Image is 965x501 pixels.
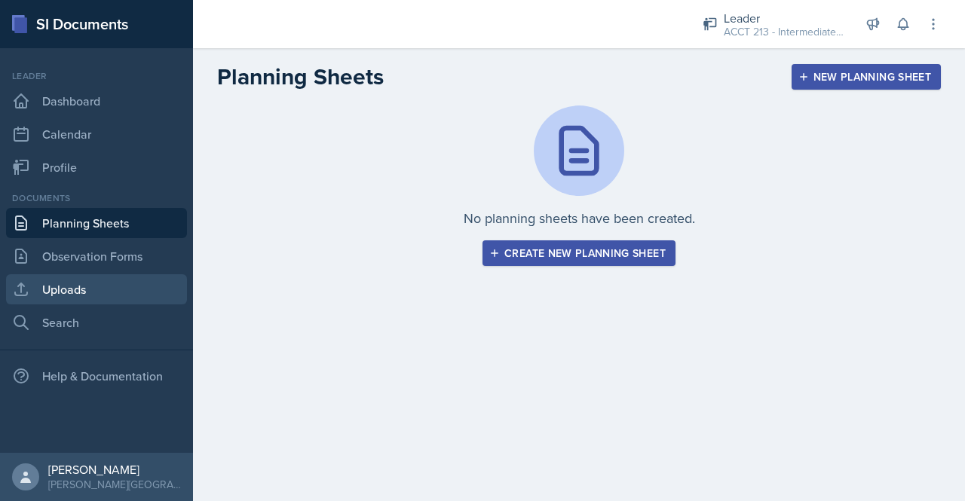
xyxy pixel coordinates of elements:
[6,69,187,83] div: Leader
[48,462,181,477] div: [PERSON_NAME]
[6,241,187,271] a: Observation Forms
[724,9,844,27] div: Leader
[724,24,844,40] div: ACCT 213 - Intermediate Accounting I / Fall 2025
[6,307,187,338] a: Search
[6,208,187,238] a: Planning Sheets
[492,247,666,259] div: Create new planning sheet
[6,361,187,391] div: Help & Documentation
[6,191,187,205] div: Documents
[6,274,187,304] a: Uploads
[464,208,695,228] p: No planning sheets have been created.
[6,86,187,116] a: Dashboard
[48,477,181,492] div: [PERSON_NAME][GEOGRAPHIC_DATA]
[217,63,384,90] h2: Planning Sheets
[801,71,931,83] div: New Planning Sheet
[482,240,675,266] button: Create new planning sheet
[792,64,941,90] button: New Planning Sheet
[6,119,187,149] a: Calendar
[6,152,187,182] a: Profile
